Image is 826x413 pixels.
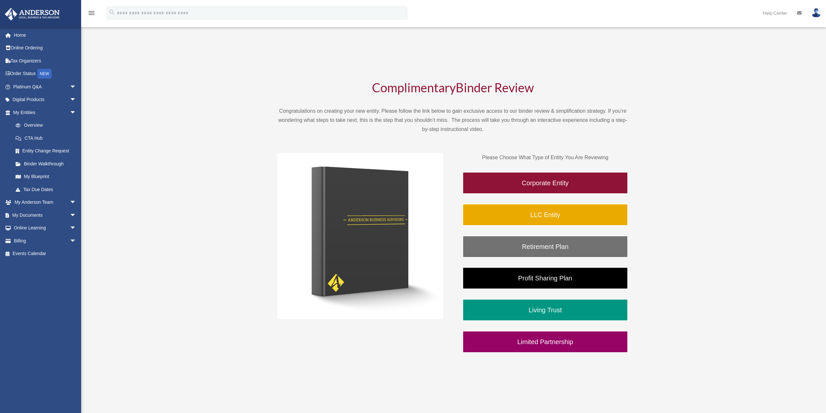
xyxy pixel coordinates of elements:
a: Limited Partnership [462,331,628,353]
a: Online Ordering [5,42,86,55]
a: Tax Due Dates [9,183,86,196]
a: CTA Hub [9,132,86,145]
img: User Pic [811,8,821,18]
a: Home [5,29,86,42]
a: My Anderson Teamarrow_drop_down [5,196,86,209]
a: Online Learningarrow_drop_down [5,222,86,235]
span: Binder Review [456,80,534,95]
i: search [108,9,116,16]
a: Platinum Q&Aarrow_drop_down [5,80,86,93]
a: Digital Productsarrow_drop_down [5,93,86,106]
span: Complimentary [372,80,456,95]
a: Tax Organizers [5,54,86,67]
span: arrow_drop_down [70,209,83,222]
a: Corporate Entity [462,172,628,194]
span: arrow_drop_down [70,196,83,209]
span: arrow_drop_down [70,106,83,119]
a: menu [88,11,95,17]
a: My Documentsarrow_drop_down [5,209,86,222]
a: Living Trust [462,299,628,321]
p: Please Choose What Type of Entity You Are Reviewing [462,153,628,162]
a: Profit Sharing Plan [462,267,628,289]
a: Binder Walkthrough [9,157,83,170]
p: Congratulations on creating your new entity. Please follow the link below to gain exclusive acces... [277,107,628,134]
a: Events Calendar [5,247,86,260]
a: Billingarrow_drop_down [5,234,86,247]
a: My Blueprint [9,170,86,183]
a: Order StatusNEW [5,67,86,81]
a: LLC Entity [462,204,628,226]
div: NEW [37,69,52,79]
span: arrow_drop_down [70,222,83,235]
a: My Entitiesarrow_drop_down [5,106,86,119]
a: Retirement Plan [462,236,628,258]
a: Entity Change Request [9,145,86,158]
span: arrow_drop_down [70,93,83,107]
span: arrow_drop_down [70,234,83,248]
i: menu [88,9,95,17]
a: Overview [9,119,86,132]
span: arrow_drop_down [70,80,83,94]
img: Anderson Advisors Platinum Portal [3,8,62,20]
